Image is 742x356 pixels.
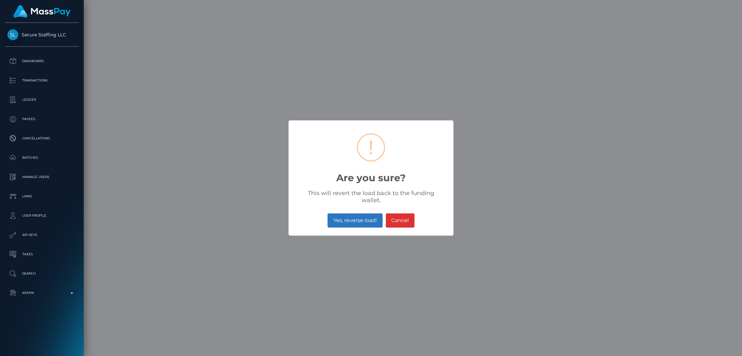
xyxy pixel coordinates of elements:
[7,230,76,240] p: API Keys
[7,211,76,220] p: User Profile
[7,76,76,85] p: Transactions
[7,153,76,163] p: Batches
[368,135,374,160] div: !
[289,164,453,184] h2: Are you sure?
[7,172,76,182] p: Manage Users
[289,184,453,205] div: This will revert the load back to the funding wallet.
[7,56,76,66] p: Dashboard
[7,192,76,201] p: Links
[7,269,76,278] p: Search
[7,114,76,124] p: Payees
[7,29,18,40] img: Secure Staffing LLC
[5,32,79,38] span: Secure Staffing LLC
[7,249,76,259] p: Taxes
[13,5,71,18] img: MassPay Logo
[328,213,382,228] button: Yes, reverse load!
[7,134,76,143] p: Cancellations
[7,288,76,298] p: Admin
[7,95,76,105] p: Ledger
[386,213,414,228] button: Cancel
